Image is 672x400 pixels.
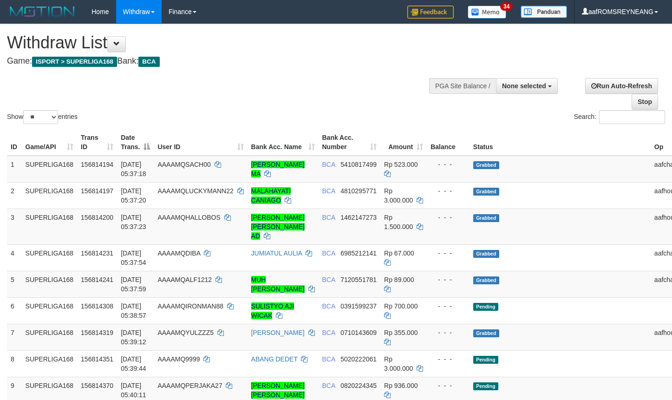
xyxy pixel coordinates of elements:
[473,161,499,169] span: Grabbed
[157,187,233,195] span: AAAAMQLUCKYMANN22
[7,129,22,156] th: ID
[121,161,146,177] span: [DATE] 05:37:18
[81,302,113,310] span: 156814308
[322,249,335,257] span: BCA
[81,161,113,168] span: 156814194
[473,303,498,311] span: Pending
[22,182,78,209] td: SUPERLIGA168
[340,187,377,195] span: Copy 4810295771 to clipboard
[7,156,22,183] td: 1
[251,214,305,240] a: [PERSON_NAME] [PERSON_NAME] AD
[121,382,146,399] span: [DATE] 05:40:11
[81,382,113,389] span: 156814370
[322,276,335,283] span: BCA
[81,249,113,257] span: 156814231
[431,186,466,196] div: - - -
[157,249,200,257] span: AAAAMQDIBA
[431,213,466,222] div: - - -
[500,2,513,11] span: 34
[81,276,113,283] span: 156814241
[340,214,377,221] span: Copy 1462147273 to clipboard
[22,324,78,350] td: SUPERLIGA168
[322,382,335,389] span: BCA
[521,6,567,18] img: panduan.png
[384,214,413,230] span: Rp 1.500.000
[384,161,418,168] span: Rp 523.000
[431,160,466,169] div: - - -
[473,250,499,258] span: Grabbed
[7,182,22,209] td: 2
[121,276,146,293] span: [DATE] 05:37:59
[340,355,377,363] span: Copy 5020222061 to clipboard
[121,302,146,319] span: [DATE] 05:38:57
[81,214,113,221] span: 156814200
[251,329,305,336] a: [PERSON_NAME]
[431,381,466,390] div: - - -
[121,329,146,346] span: [DATE] 05:39:12
[407,6,454,19] img: Feedback.jpg
[7,209,22,244] td: 3
[384,329,418,336] span: Rp 355.000
[7,110,78,124] label: Show entries
[473,356,498,364] span: Pending
[7,5,78,19] img: MOTION_logo.png
[384,276,414,283] span: Rp 89.000
[322,187,335,195] span: BCA
[431,275,466,284] div: - - -
[599,110,665,124] input: Search:
[7,271,22,297] td: 5
[384,382,418,389] span: Rp 936.000
[251,355,298,363] a: ABANG DEDET
[431,328,466,337] div: - - -
[23,110,58,124] select: Showentries
[473,214,499,222] span: Grabbed
[77,129,117,156] th: Trans ID: activate to sort column ascending
[81,187,113,195] span: 156814197
[431,302,466,311] div: - - -
[384,187,413,204] span: Rp 3.000.000
[473,329,499,337] span: Grabbed
[473,276,499,284] span: Grabbed
[251,302,294,319] a: SULISTYO AJI WICAK
[157,329,214,336] span: AAAAMQYULZZZ5
[138,57,159,67] span: BCA
[7,297,22,324] td: 6
[429,78,496,94] div: PGA Site Balance /
[340,249,377,257] span: Copy 6985212141 to clipboard
[251,161,305,177] a: [PERSON_NAME] MA
[121,355,146,372] span: [DATE] 05:39:44
[574,110,665,124] label: Search:
[157,161,210,168] span: AAAAMQSACH00
[157,355,200,363] span: AAAAMQ9999
[7,57,439,66] h4: Game: Bank:
[81,329,113,336] span: 156814319
[32,57,117,67] span: ISPORT > SUPERLIGA168
[322,329,335,336] span: BCA
[468,6,507,19] img: Button%20Memo.svg
[22,350,78,377] td: SUPERLIGA168
[431,354,466,364] div: - - -
[117,129,154,156] th: Date Trans.: activate to sort column descending
[340,276,377,283] span: Copy 7120551781 to clipboard
[340,302,377,310] span: Copy 0391599237 to clipboard
[22,156,78,183] td: SUPERLIGA168
[340,161,377,168] span: Copy 5410817499 to clipboard
[322,214,335,221] span: BCA
[473,382,498,390] span: Pending
[121,249,146,266] span: [DATE] 05:37:54
[384,302,418,310] span: Rp 700.000
[496,78,558,94] button: None selected
[22,271,78,297] td: SUPERLIGA168
[22,297,78,324] td: SUPERLIGA168
[340,382,377,389] span: Copy 0820224345 to clipboard
[248,129,319,156] th: Bank Acc. Name: activate to sort column ascending
[7,33,439,52] h1: Withdraw List
[22,129,78,156] th: Game/API: activate to sort column ascending
[319,129,381,156] th: Bank Acc. Number: activate to sort column ascending
[7,324,22,350] td: 7
[380,129,427,156] th: Amount: activate to sort column ascending
[427,129,470,156] th: Balance
[322,302,335,310] span: BCA
[22,209,78,244] td: SUPERLIGA168
[157,276,212,283] span: AAAAMQALF1212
